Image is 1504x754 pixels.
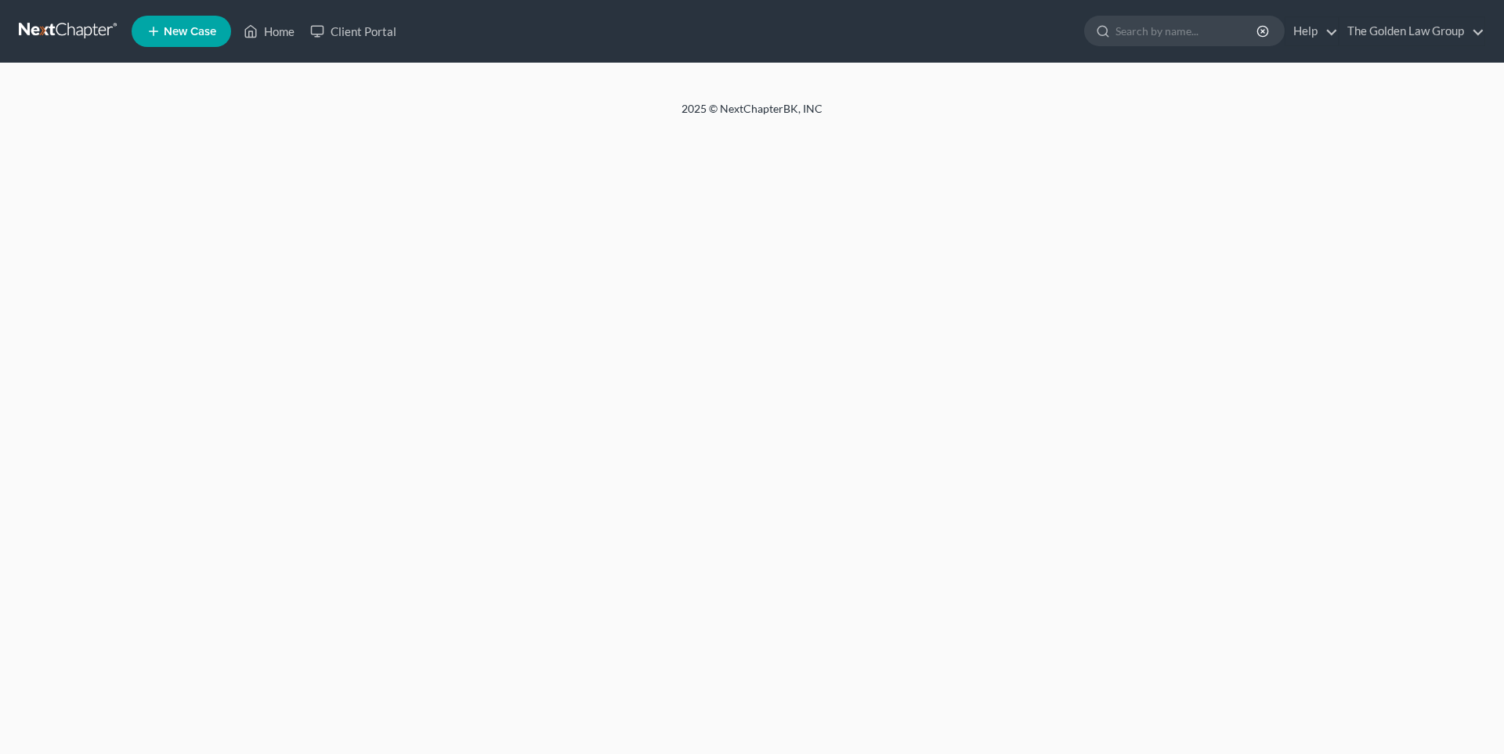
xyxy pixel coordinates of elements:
a: Client Portal [302,17,404,45]
div: 2025 © NextChapterBK, INC [305,101,1198,129]
input: Search by name... [1115,16,1259,45]
a: Help [1285,17,1338,45]
a: Home [236,17,302,45]
span: New Case [164,26,216,38]
a: The Golden Law Group [1339,17,1484,45]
